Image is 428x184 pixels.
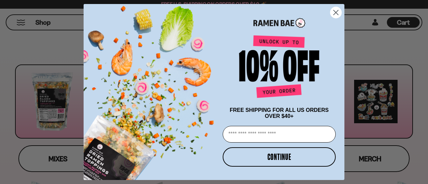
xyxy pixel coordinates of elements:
button: CONTINUE [223,147,336,167]
button: Close dialog [330,7,342,18]
span: FREE SHIPPING FOR ALL US ORDERS OVER $40+ [230,107,329,119]
img: Unlock up to 10% off [237,35,321,101]
img: Ramen Bae Logo [253,17,305,28]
